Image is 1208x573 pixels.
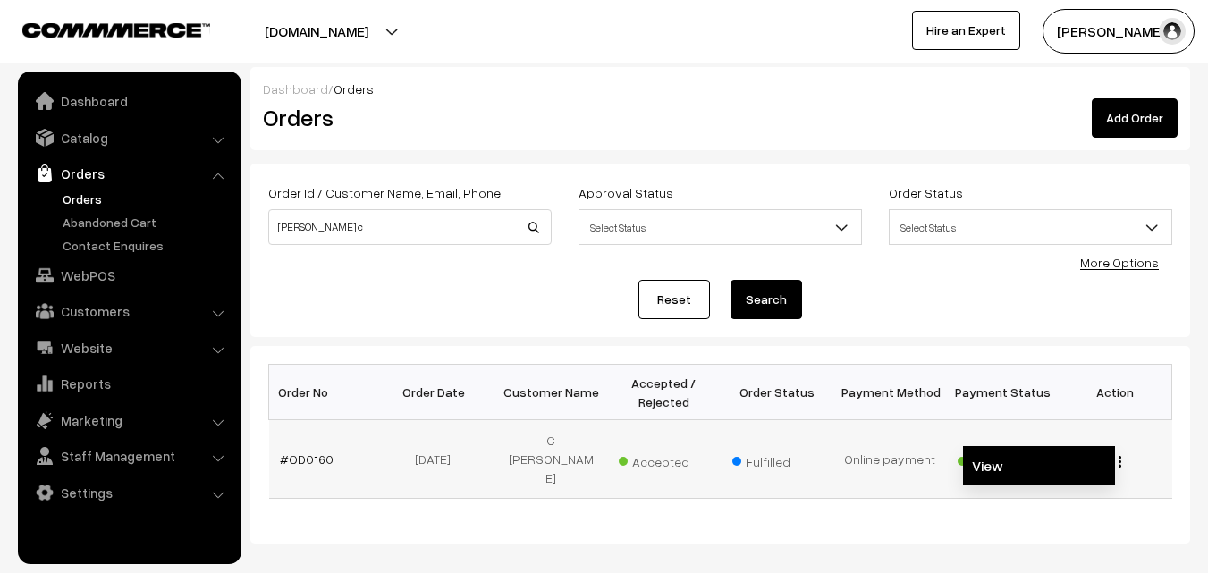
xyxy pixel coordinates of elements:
div: / [263,80,1178,98]
a: Hire an Expert [912,11,1020,50]
a: Orders [58,190,235,208]
a: Abandoned Cart [58,213,235,232]
span: Select Status [579,209,862,245]
a: Customers [22,295,235,327]
button: [PERSON_NAME] [1043,9,1195,54]
a: More Options [1080,255,1159,270]
th: Action [1059,365,1171,420]
a: Contact Enquires [58,236,235,255]
th: Accepted / Rejected [607,365,720,420]
a: Staff Management [22,440,235,472]
td: [DATE] [382,420,494,499]
a: WebPOS [22,259,235,291]
td: C [PERSON_NAME] [494,420,607,499]
button: Search [731,280,802,319]
a: Add Order [1092,98,1178,138]
span: Select Status [579,212,861,243]
label: Order Status [889,183,963,202]
span: Fulfilled [732,448,822,471]
a: COMMMERCE [22,18,179,39]
a: Orders [22,157,235,190]
span: Paid [958,448,1047,471]
img: Menu [1119,456,1121,468]
a: Catalog [22,122,235,154]
a: Website [22,332,235,364]
td: Online payment [833,420,946,499]
h2: Orders [263,104,550,131]
a: #OD0160 [280,451,334,467]
button: [DOMAIN_NAME] [202,9,431,54]
th: Order Status [721,365,833,420]
input: Order Id / Customer Name / Customer Email / Customer Phone [268,209,552,245]
img: COMMMERCE [22,23,210,37]
th: Payment Status [946,365,1059,420]
a: View [963,446,1115,485]
span: Select Status [890,212,1171,243]
span: Accepted [619,448,708,471]
label: Order Id / Customer Name, Email, Phone [268,183,501,202]
th: Payment Method [833,365,946,420]
a: Reports [22,367,235,400]
a: Dashboard [22,85,235,117]
a: Marketing [22,404,235,436]
span: Select Status [889,209,1172,245]
span: Orders [334,81,374,97]
label: Approval Status [579,183,673,202]
th: Customer Name [494,365,607,420]
th: Order No [269,365,382,420]
a: Settings [22,476,235,509]
a: Dashboard [263,81,328,97]
a: Reset [638,280,710,319]
img: user [1159,18,1186,45]
th: Order Date [382,365,494,420]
